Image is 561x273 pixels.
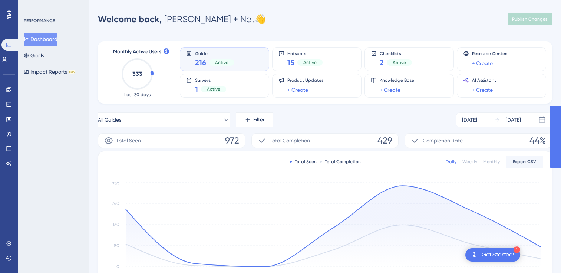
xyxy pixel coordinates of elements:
[24,65,75,78] button: Impact ReportsBETA
[529,135,546,146] span: 44%
[116,136,141,145] span: Total Seen
[482,251,514,259] div: Get Started!
[253,115,265,124] span: Filter
[98,112,230,127] button: All Guides
[287,51,323,56] span: Hotspots
[225,135,239,146] span: 972
[287,85,308,94] a: + Create
[270,136,310,145] span: Total Completion
[98,14,162,24] span: Welcome back,
[113,222,119,227] tspan: 160
[287,57,294,68] span: 15
[236,112,273,127] button: Filter
[423,136,463,145] span: Completion Rate
[112,201,119,206] tspan: 240
[195,77,226,82] span: Surveys
[98,115,121,124] span: All Guides
[506,156,543,168] button: Export CSV
[24,18,55,24] div: PERFORMANCE
[24,49,44,62] button: Goals
[514,246,520,253] div: 1
[506,115,521,124] div: [DATE]
[207,86,220,92] span: Active
[377,135,392,146] span: 429
[472,85,493,94] a: + Create
[290,159,317,165] div: Total Seen
[287,77,323,83] span: Product Updates
[446,159,456,165] div: Daily
[462,159,477,165] div: Weekly
[465,248,520,262] div: Open Get Started! checklist, remaining modules: 1
[132,70,142,77] text: 333
[112,181,119,186] tspan: 320
[393,60,406,65] span: Active
[116,264,119,269] tspan: 0
[462,115,477,124] div: [DATE]
[470,250,479,259] img: launcher-image-alternative-text
[380,57,384,68] span: 2
[380,85,400,94] a: + Create
[303,60,317,65] span: Active
[114,243,119,248] tspan: 80
[472,77,496,83] span: AI Assistant
[195,57,206,68] span: 216
[113,47,161,56] span: Monthly Active Users
[512,16,548,22] span: Publish Changes
[513,159,536,165] span: Export CSV
[472,51,508,57] span: Resource Centers
[380,51,412,56] span: Checklists
[508,13,552,25] button: Publish Changes
[195,51,234,56] span: Guides
[215,60,228,65] span: Active
[320,159,361,165] div: Total Completion
[472,59,493,68] a: + Create
[69,70,75,74] div: BETA
[380,77,414,83] span: Knowledge Base
[24,33,57,46] button: Dashboard
[98,13,266,25] div: [PERSON_NAME] + Net 👋
[483,159,500,165] div: Monthly
[530,244,552,266] iframe: UserGuiding AI Assistant Launcher
[195,84,198,94] span: 1
[124,92,151,98] span: Last 30 days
